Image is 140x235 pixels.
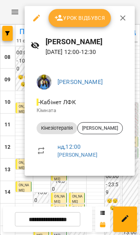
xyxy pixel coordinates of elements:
button: Урок відбувся [49,9,111,27]
span: Урок відбувся [55,13,105,22]
a: [PERSON_NAME] [57,78,103,85]
a: нд , 12:00 [57,143,81,150]
img: d1dec607e7f372b62d1bb04098aa4c64.jpeg [37,75,52,90]
span: - Кабінет ЛФК [37,99,77,106]
h6: [PERSON_NAME] [46,36,129,48]
span: [PERSON_NAME] [78,125,122,132]
a: [PERSON_NAME] [57,152,97,158]
p: [DATE] 12:00 - 12:30 [46,48,129,57]
span: Кінезіотерапія [37,125,77,132]
p: Кімната [37,107,123,114]
div: [PERSON_NAME] [77,122,123,134]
